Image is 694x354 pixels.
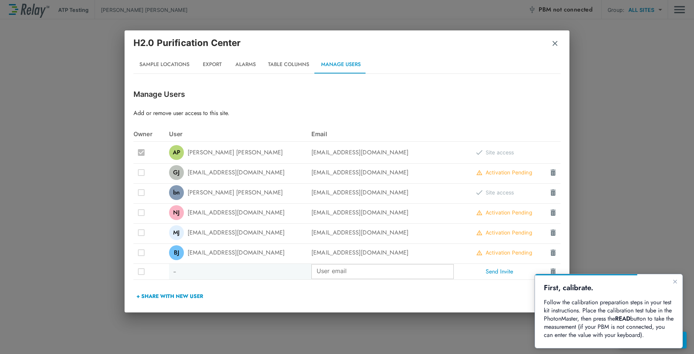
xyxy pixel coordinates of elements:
[311,248,454,257] div: [EMAIL_ADDRESS][DOMAIN_NAME]
[311,188,454,197] div: [EMAIL_ADDRESS][DOMAIN_NAME]
[133,89,561,100] p: Manage Users
[169,165,184,180] div: GJ
[229,56,262,73] button: Alarms
[169,185,311,200] div: [PERSON_NAME] [PERSON_NAME]
[311,130,454,138] div: Email
[549,209,557,216] img: Drawer Icon
[311,148,454,157] div: [EMAIL_ADDRESS][DOMAIN_NAME]
[476,208,532,217] div: Activation Pending
[311,228,454,237] div: [EMAIL_ADDRESS][DOMAIN_NAME]
[169,185,184,200] div: bn
[169,245,311,260] div: [EMAIL_ADDRESS][DOMAIN_NAME]
[169,130,311,138] div: User
[476,250,483,255] img: check Icon
[169,225,184,240] div: MJ
[133,287,206,305] button: + Share with New User
[476,230,483,235] img: check Icon
[262,56,315,73] button: Table Columns
[169,145,184,160] div: AP
[169,145,311,160] div: [PERSON_NAME] [PERSON_NAME]
[195,56,229,73] button: Export
[476,148,514,157] div: Site access
[476,228,532,237] div: Activation Pending
[169,165,311,180] div: [EMAIL_ADDRESS][DOMAIN_NAME]
[169,205,184,220] div: NJ
[476,170,483,175] img: check Icon
[133,56,195,73] button: Sample Locations
[133,36,241,50] p: H2.0 Purification Center
[476,150,483,155] img: check Icon
[169,225,311,240] div: [EMAIL_ADDRESS][DOMAIN_NAME]
[476,190,483,195] img: check Icon
[549,229,557,236] img: Drawer Icon
[476,248,532,257] div: Activation Pending
[549,249,557,256] img: Drawer Icon
[476,188,514,197] div: Site access
[169,245,184,260] div: BJ
[476,210,483,215] img: check Icon
[133,130,169,138] div: Owner
[549,169,557,176] img: Drawer Icon
[169,264,311,279] div: --
[311,168,454,177] div: [EMAIL_ADDRESS][DOMAIN_NAME]
[551,40,559,47] img: Remove
[535,274,683,348] iframe: tooltip
[476,168,532,177] div: Activation Pending
[482,264,517,279] button: Send Invite
[549,268,557,275] img: Drawer Icon
[133,109,561,118] p: Add or remove user access to this site.
[169,205,311,220] div: [EMAIL_ADDRESS][DOMAIN_NAME]
[549,189,557,196] img: Drawer Icon
[311,208,454,217] div: [EMAIL_ADDRESS][DOMAIN_NAME]
[315,56,367,73] button: Manage Users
